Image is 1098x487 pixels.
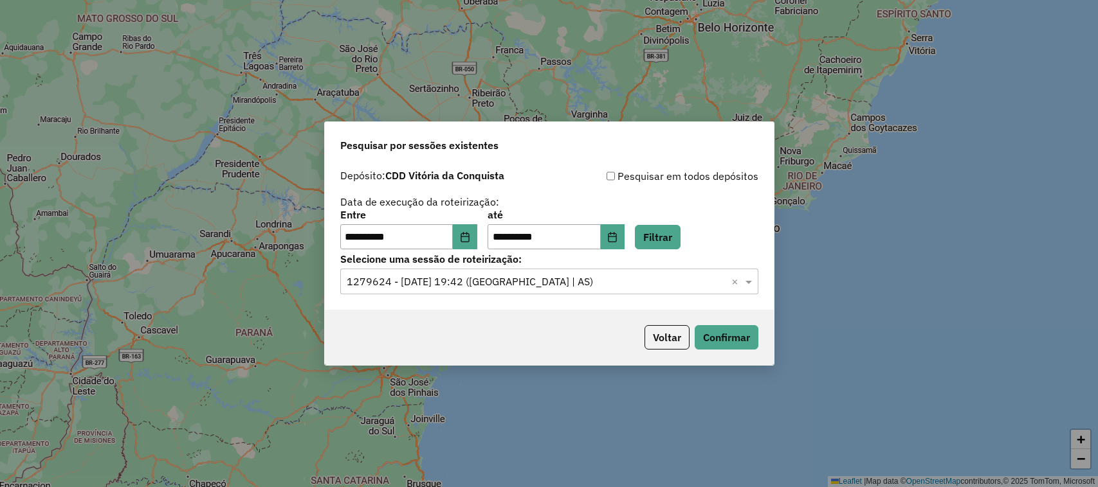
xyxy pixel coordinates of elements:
[385,169,504,182] strong: CDD Vitória da Conquista
[695,325,758,350] button: Confirmar
[601,224,625,250] button: Choose Date
[340,207,477,222] label: Entre
[340,194,499,209] label: Data de execução da roteirização:
[635,225,681,249] button: Filtrar
[340,168,504,183] label: Depósito:
[340,251,758,267] label: Selecione uma sessão de roteirização:
[488,207,625,222] label: até
[340,137,499,153] span: Pesquisar por sessões existentes
[453,224,477,250] button: Choose Date
[731,274,742,289] span: Clear all
[549,168,758,184] div: Pesquisar em todos depósitos
[645,325,690,350] button: Voltar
